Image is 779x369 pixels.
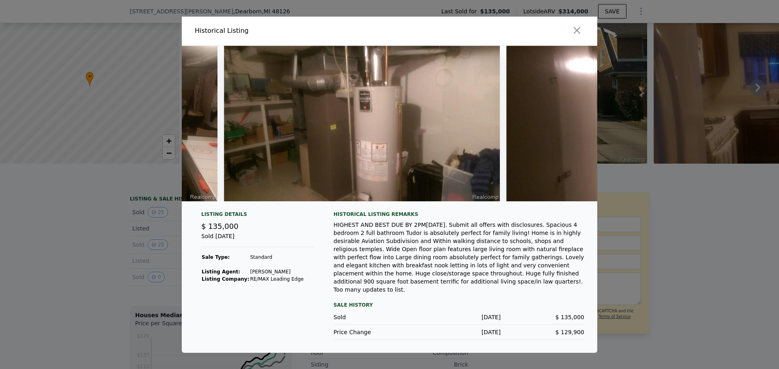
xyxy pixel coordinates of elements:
[201,222,239,230] span: $ 135,000
[195,26,386,36] div: Historical Listing
[250,254,304,261] td: Standard
[417,328,501,336] div: [DATE]
[250,268,304,275] td: [PERSON_NAME]
[334,313,417,321] div: Sold
[202,276,249,282] strong: Listing Company:
[250,275,304,283] td: RE/MAX Leading Edge
[202,254,230,260] strong: Sale Type:
[224,46,500,201] img: Property Img
[334,221,584,294] div: HIGHEST AND BEST DUE BY 2PM[DATE]. Submit all offers with disclosures. Spacious 4 bedroom 2 full ...
[555,329,584,335] span: $ 129,900
[202,269,240,275] strong: Listing Agent:
[417,313,501,321] div: [DATE]
[201,211,314,221] div: Listing Details
[201,232,314,247] div: Sold [DATE]
[334,328,417,336] div: Price Change
[334,300,584,310] div: Sale History
[555,314,584,320] span: $ 135,000
[334,211,584,218] div: Historical Listing remarks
